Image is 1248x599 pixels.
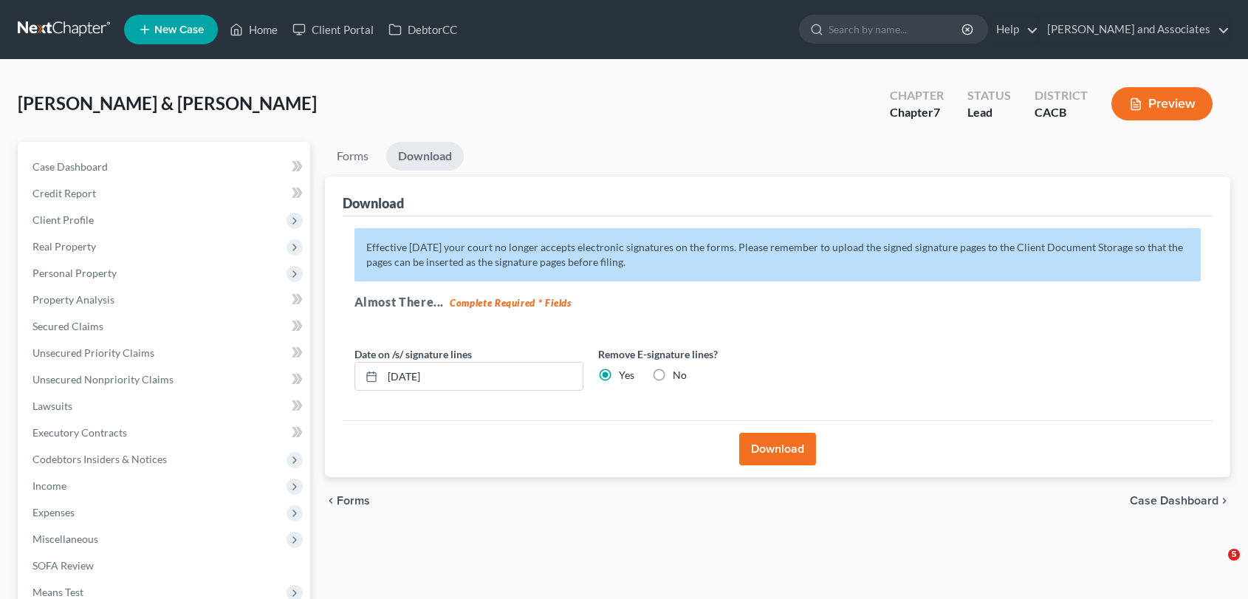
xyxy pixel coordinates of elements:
a: Case Dashboard [21,154,310,180]
span: Real Property [32,240,96,253]
span: Case Dashboard [32,160,108,173]
a: DebtorCC [381,16,464,43]
div: Download [343,194,404,212]
span: 7 [933,105,940,119]
span: Means Test [32,586,83,598]
span: Secured Claims [32,320,103,332]
span: Client Profile [32,213,94,226]
p: Effective [DATE] your court no longer accepts electronic signatures on the forms. Please remember... [354,228,1201,281]
a: [PERSON_NAME] and Associates [1040,16,1230,43]
a: Credit Report [21,180,310,207]
a: Forms [325,142,380,171]
div: District [1035,87,1088,104]
label: Yes [619,368,634,383]
span: Income [32,479,66,492]
span: Forms [337,495,370,507]
iframe: Intercom live chat [1198,549,1233,584]
button: Preview [1111,87,1213,120]
span: New Case [154,24,204,35]
span: Property Analysis [32,293,114,306]
div: Status [967,87,1011,104]
a: Lawsuits [21,393,310,420]
i: chevron_left [325,495,337,507]
div: Chapter [890,104,944,121]
a: Download [386,142,464,171]
a: Case Dashboard chevron_right [1130,495,1230,507]
span: Credit Report [32,187,96,199]
span: Personal Property [32,267,117,279]
span: Miscellaneous [32,533,98,545]
a: Unsecured Priority Claims [21,340,310,366]
i: chevron_right [1218,495,1230,507]
div: Chapter [890,87,944,104]
label: No [673,368,687,383]
div: Lead [967,104,1011,121]
label: Remove E-signature lines? [598,346,827,362]
a: Secured Claims [21,313,310,340]
span: 5 [1228,549,1240,561]
input: MM/DD/YYYY [383,363,583,391]
span: SOFA Review [32,559,94,572]
label: Date on /s/ signature lines [354,346,472,362]
button: Download [739,433,816,465]
strong: Complete Required * Fields [450,297,572,309]
span: Unsecured Nonpriority Claims [32,373,174,386]
h5: Almost There... [354,293,1201,311]
a: Help [989,16,1038,43]
div: CACB [1035,104,1088,121]
a: Home [222,16,285,43]
span: Lawsuits [32,400,72,412]
a: Unsecured Nonpriority Claims [21,366,310,393]
span: Expenses [32,506,75,518]
a: Executory Contracts [21,420,310,446]
span: [PERSON_NAME] & [PERSON_NAME] [18,92,317,114]
a: SOFA Review [21,552,310,579]
input: Search by name... [829,16,964,43]
span: Codebtors Insiders & Notices [32,453,167,465]
button: chevron_left Forms [325,495,390,507]
a: Property Analysis [21,287,310,313]
a: Client Portal [285,16,381,43]
span: Case Dashboard [1130,495,1218,507]
span: Executory Contracts [32,426,127,439]
span: Unsecured Priority Claims [32,346,154,359]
